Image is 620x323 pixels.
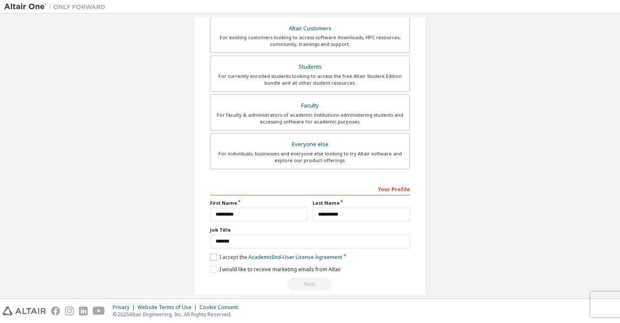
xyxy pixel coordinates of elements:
div: Privacy [113,304,137,311]
img: Altair One [4,3,110,11]
label: Job Title [210,227,410,233]
div: Faculty [216,100,404,112]
div: For individuals, businesses and everyone else looking to try Altair software and explore our prod... [216,150,404,164]
div: Students [216,61,404,73]
div: Read and acccept EULA to continue [210,278,410,291]
label: Last Name [313,200,410,206]
label: First Name [210,200,307,206]
label: I would like to receive marketing emails from Altair [210,266,341,273]
img: altair_logo.svg [3,307,46,315]
div: Everyone else [216,139,404,150]
img: youtube.svg [93,307,105,315]
div: Website Terms of Use [137,304,199,311]
img: linkedin.svg [79,307,88,315]
p: © 2025 Altair Engineering, Inc. All Rights Reserved. [113,311,243,318]
div: For faculty & administrators of academic institutions administering students and accessing softwa... [216,112,404,125]
div: For currently enrolled students looking to access the free Altair Student Edition bundle and all ... [216,73,404,86]
label: I accept the [210,254,342,261]
div: For existing customers looking to access software downloads, HPC resources, community, trainings ... [216,34,404,48]
div: Altair Customers [216,23,404,35]
div: Your Profile [210,182,410,195]
img: facebook.svg [51,307,60,315]
a: Academic End-User License Agreement [248,254,342,261]
div: Cookie Consent [199,304,243,311]
img: instagram.svg [65,307,74,315]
